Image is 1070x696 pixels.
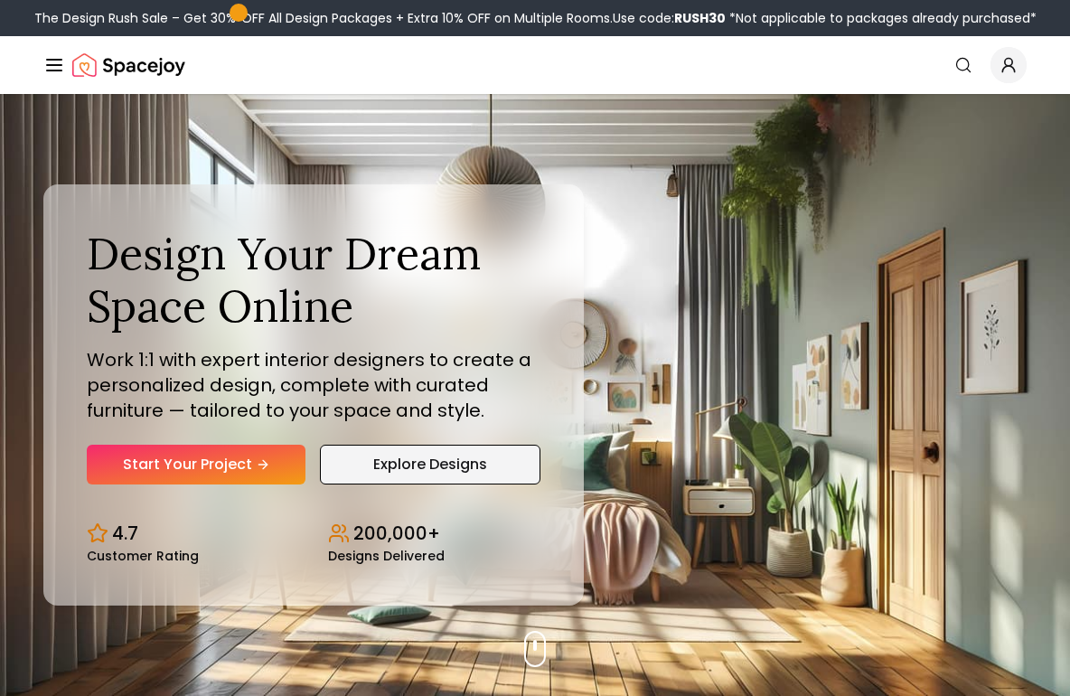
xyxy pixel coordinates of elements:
[320,445,540,484] a: Explore Designs
[72,47,185,83] img: Spacejoy Logo
[87,445,305,484] a: Start Your Project
[112,521,138,546] p: 4.7
[726,9,1037,27] span: *Not applicable to packages already purchased*
[72,47,185,83] a: Spacejoy
[613,9,726,27] span: Use code:
[674,9,726,27] b: RUSH30
[34,9,1037,27] div: The Design Rush Sale – Get 30% OFF All Design Packages + Extra 10% OFF on Multiple Rooms.
[87,228,540,332] h1: Design Your Dream Space Online
[43,36,1027,94] nav: Global
[328,550,445,562] small: Designs Delivered
[87,550,199,562] small: Customer Rating
[353,521,440,546] p: 200,000+
[87,506,540,562] div: Design stats
[87,347,540,423] p: Work 1:1 with expert interior designers to create a personalized design, complete with curated fu...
